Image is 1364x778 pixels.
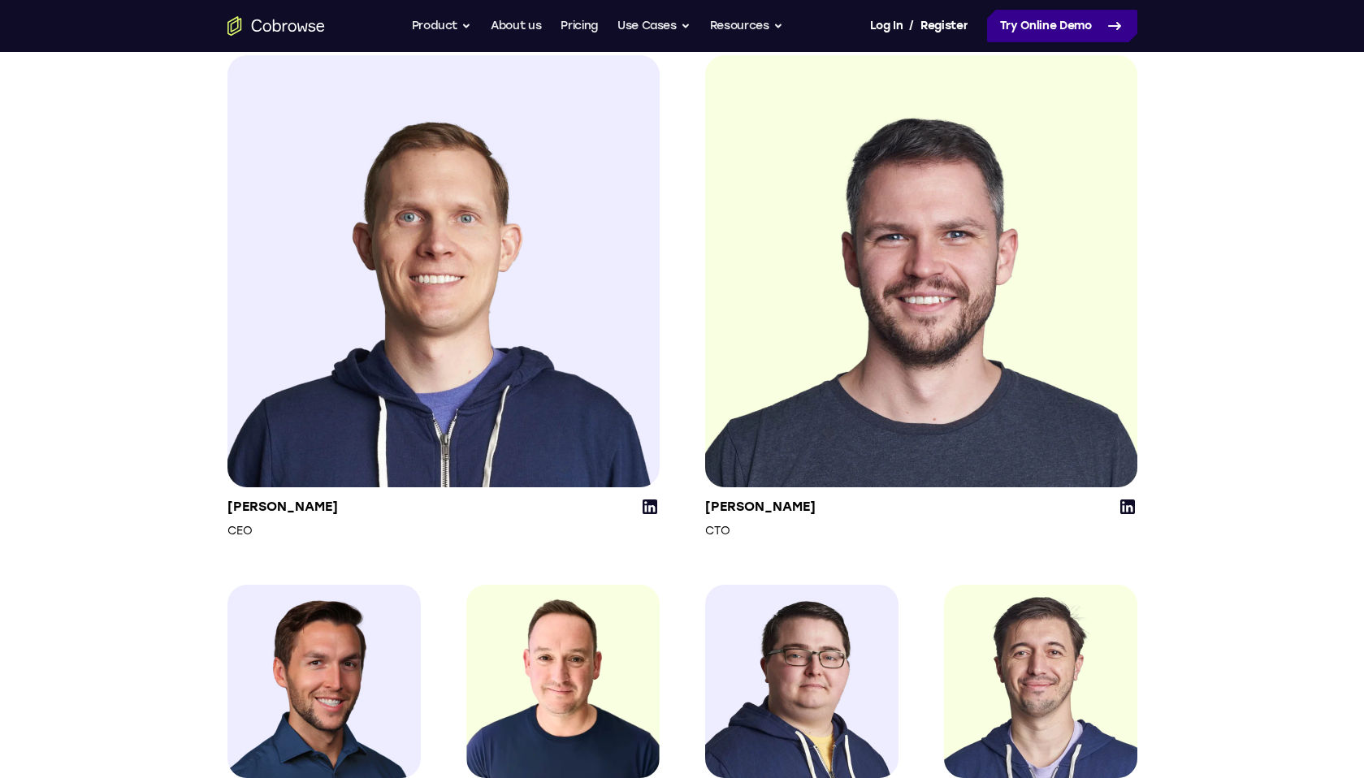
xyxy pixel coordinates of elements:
[227,55,660,487] img: John Snyder, CEO
[227,523,338,539] p: CEO
[617,10,691,42] button: Use Cases
[491,10,541,42] a: About us
[227,585,421,778] img: Zac Scalzi, Director of Sales
[909,16,914,36] span: /
[920,10,968,42] a: Register
[705,497,816,517] p: [PERSON_NAME]
[412,10,472,42] button: Product
[227,497,338,517] p: [PERSON_NAME]
[710,10,783,42] button: Resources
[705,585,899,778] img: Ste Prescott, Lead Solutions Engineer
[944,585,1137,778] img: João Acabado, Lead Solutions Engineer
[987,10,1137,42] a: Try Online Demo
[561,10,598,42] a: Pricing
[705,55,1137,487] img: Andy Pritchard, CTO
[705,523,816,539] p: CTO
[870,10,903,42] a: Log In
[466,581,660,778] img: Huw Edwards, Director of Customer Success
[227,16,325,36] a: Go to the home page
